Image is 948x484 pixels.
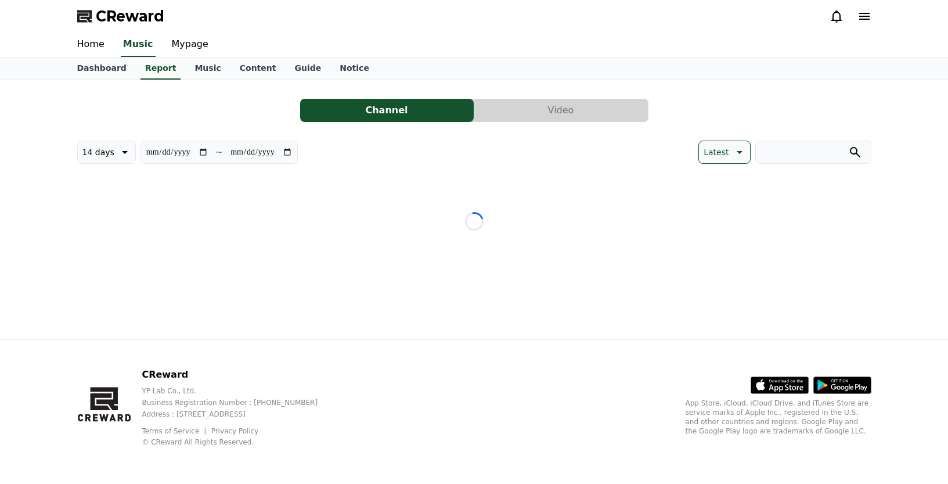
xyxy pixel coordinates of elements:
button: Channel [300,99,474,122]
p: © CReward All Rights Reserved. [142,438,336,447]
a: Content [230,58,286,80]
p: CReward [142,368,336,382]
a: Mypage [163,33,218,57]
p: Address : [STREET_ADDRESS] [142,410,336,419]
span: CReward [96,7,164,26]
a: Home [68,33,114,57]
a: Notice [330,58,379,80]
a: Terms of Service [142,427,208,435]
a: Guide [285,58,330,80]
p: 14 days [82,144,114,160]
p: Latest [704,144,729,160]
a: CReward [77,7,164,26]
a: Dashboard [68,58,136,80]
p: Business Registration Number : [PHONE_NUMBER] [142,398,336,407]
a: Report [140,58,181,80]
button: 14 days [77,141,136,164]
p: ~ [215,145,223,159]
a: Music [121,33,156,57]
a: Video [474,99,648,122]
button: Video [474,99,648,122]
a: Privacy Policy [211,427,259,435]
p: App Store, iCloud, iCloud Drive, and iTunes Store are service marks of Apple Inc., registered in ... [686,399,871,436]
a: Music [185,58,230,80]
button: Latest [698,141,750,164]
p: YP Lab Co., Ltd. [142,386,336,396]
